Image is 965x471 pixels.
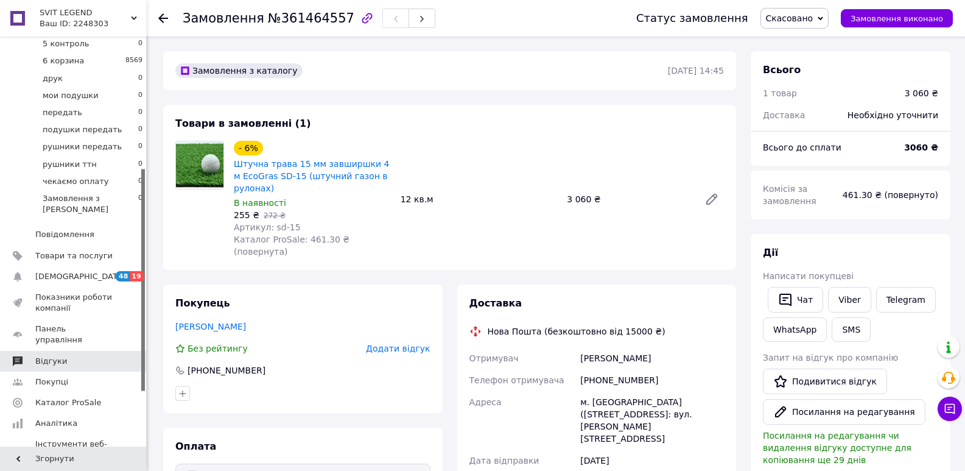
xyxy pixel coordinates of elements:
[828,287,871,313] a: Viber
[125,55,142,66] span: 8569
[35,439,113,461] span: Інструменти веб-майстра та SEO
[469,353,519,363] span: Отримувач
[130,271,144,282] span: 19
[175,63,303,78] div: Замовлення з каталогу
[763,399,925,425] button: Посилання на редагування
[469,456,539,466] span: Дата відправки
[175,441,216,452] span: Оплата
[43,159,97,170] span: рушники ттн
[763,110,805,120] span: Доставка
[138,159,142,170] span: 0
[175,297,230,309] span: Покупець
[763,247,778,258] span: Дії
[234,222,301,232] span: Артикул: sd-15
[578,347,726,369] div: [PERSON_NAME]
[938,397,962,421] button: Чат з покупцем
[832,317,871,342] button: SMS
[35,271,125,282] span: [DEMOGRAPHIC_DATA]
[43,176,109,187] span: чекаємо оплату
[40,7,131,18] span: SVIT LEGEND
[264,211,286,220] span: 272 ₴
[763,143,841,152] span: Всього до сплати
[43,107,82,118] span: передать
[234,198,286,208] span: В наявності
[175,322,246,331] a: [PERSON_NAME]
[186,364,267,377] div: [PHONE_NUMBER]
[366,344,430,353] span: Додати відгук
[904,143,938,152] b: 3060 ₴
[485,325,668,338] div: Нова Пошта (безкоштовно від 15000 ₴)
[158,12,168,24] div: Повернутися назад
[763,369,887,394] a: Подивитися відгук
[763,184,816,206] span: Комісія за замовлення
[138,124,142,135] span: 0
[138,193,142,215] span: 0
[43,90,99,101] span: мои подушки
[43,38,89,49] span: 5 контроль
[763,317,827,342] a: WhatsApp
[763,353,898,363] span: Запит на відгук про компанію
[35,418,77,429] span: Аналітика
[763,271,854,281] span: Написати покупцеві
[35,292,113,314] span: Показники роботи компанії
[234,159,389,193] a: Штучна трава 15 мм завширшки 4 м EcoGras SD-15 (штучний газон в рулонах)
[183,11,264,26] span: Замовлення
[35,250,113,261] span: Товари та послуги
[268,11,354,26] span: №361464557
[840,102,946,129] div: Необхідно уточнити
[876,287,936,313] a: Telegram
[40,18,146,29] div: Ваш ID: 2248303
[234,210,259,220] span: 255 ₴
[766,13,813,23] span: Скасовано
[43,55,84,66] span: 6 корзина
[578,391,726,450] div: м. [GEOGRAPHIC_DATA] ([STREET_ADDRESS]: вул. [PERSON_NAME][STREET_ADDRESS]
[469,397,502,407] span: Адреса
[138,73,142,84] span: 0
[562,191,695,208] div: 3 060 ₴
[35,377,68,388] span: Покупці
[234,235,349,257] span: Каталог ProSale: 461.30 ₴ (повернута)
[851,14,943,23] span: Замовлення виконано
[763,88,797,98] span: 1 товар
[578,369,726,391] div: [PHONE_NUMBER]
[668,66,724,76] time: [DATE] 14:45
[43,124,122,135] span: подушки передать
[35,356,67,367] span: Відгуки
[843,190,938,200] span: 461.30 ₴ (повернуто)
[35,229,94,240] span: Повідомлення
[175,118,311,129] span: Товари в замовленні (1)
[905,87,938,99] div: 3 060 ₴
[138,107,142,118] span: 0
[116,271,130,282] span: 48
[188,344,248,353] span: Без рейтингу
[43,141,122,152] span: рушники передать
[138,141,142,152] span: 0
[234,141,263,155] div: - 6%
[763,431,911,465] span: Посилання на редагування чи видалення відгуку доступне для копіювання ще 29 днів
[763,64,801,76] span: Всього
[396,191,563,208] div: 12 кв.м
[700,187,724,211] a: Редагувати
[138,90,142,101] span: 0
[43,193,138,215] span: Замовлення з [PERSON_NAME]
[43,73,63,84] span: друк
[35,397,101,408] span: Каталог ProSale
[138,38,142,49] span: 0
[469,375,564,385] span: Телефон отримувача
[768,287,823,313] button: Чат
[35,324,113,345] span: Панель управління
[636,12,748,24] div: Статус замовлення
[138,176,142,187] span: 0
[469,297,522,309] span: Доставка
[841,9,953,27] button: Замовлення виконано
[176,142,223,188] img: Штучна трава 15 мм завширшки 4 м EcoGras SD-15 (штучний газон в рулонах)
